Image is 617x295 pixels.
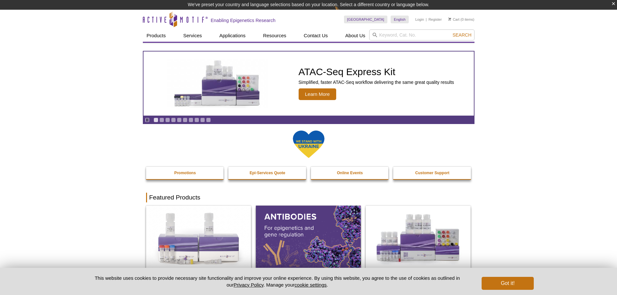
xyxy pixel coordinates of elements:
[250,171,285,175] strong: Epi-Services Quote
[143,29,170,42] a: Products
[165,118,170,122] a: Go to slide 3
[448,16,474,23] li: (0 items)
[194,118,199,122] a: Go to slide 8
[294,282,326,288] button: cookie settings
[177,118,182,122] a: Go to slide 5
[200,118,205,122] a: Go to slide 9
[448,17,451,21] img: Your Cart
[426,16,427,23] li: |
[189,118,193,122] a: Go to slide 7
[299,67,454,77] h2: ATAC-Seq Express Kit
[311,167,389,179] a: Online Events
[159,118,164,122] a: Go to slide 2
[154,118,158,122] a: Go to slide 1
[482,277,533,290] button: Got it!
[146,193,471,202] h2: Featured Products
[84,275,471,288] p: This website uses cookies to provide necessary site functionality and improve your online experie...
[393,167,472,179] a: Customer Support
[164,59,271,108] img: ATAC-Seq Express Kit
[341,29,369,42] a: About Us
[183,118,188,122] a: Go to slide 6
[256,206,361,269] img: All Antibodies
[145,118,150,122] a: Toggle autoplay
[415,17,424,22] a: Login
[179,29,206,42] a: Services
[206,118,211,122] a: Go to slide 10
[448,17,460,22] a: Cart
[174,171,196,175] strong: Promotions
[344,16,388,23] a: [GEOGRAPHIC_DATA]
[143,51,474,116] a: ATAC-Seq Express Kit ATAC-Seq Express Kit Simplified, faster ATAC-Seq workflow delivering the sam...
[366,206,471,269] img: CUT&Tag-IT® Express Assay Kit
[300,29,332,42] a: Contact Us
[391,16,409,23] a: English
[234,282,263,288] a: Privacy Policy
[452,32,471,38] span: Search
[146,167,224,179] a: Promotions
[335,5,352,20] img: Change Here
[428,17,442,22] a: Register
[451,32,473,38] button: Search
[171,118,176,122] a: Go to slide 4
[299,79,454,85] p: Simplified, faster ATAC-Seq workflow delivering the same great quality results
[215,29,249,42] a: Applications
[292,130,325,159] img: We Stand With Ukraine
[337,171,363,175] strong: Online Events
[259,29,290,42] a: Resources
[415,171,449,175] strong: Customer Support
[146,206,251,269] img: DNA Library Prep Kit for Illumina
[299,88,337,100] span: Learn More
[228,167,307,179] a: Epi-Services Quote
[369,29,474,40] input: Keyword, Cat. No.
[143,51,474,116] article: ATAC-Seq Express Kit
[211,17,276,23] h2: Enabling Epigenetics Research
